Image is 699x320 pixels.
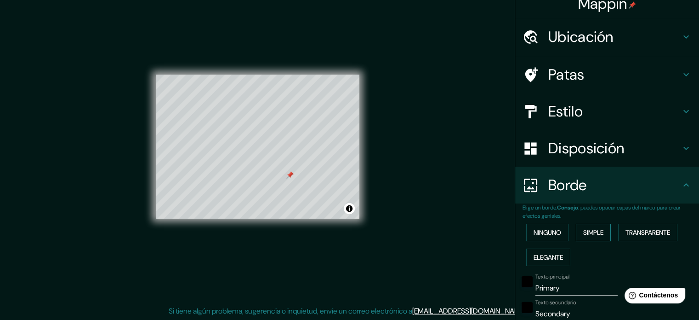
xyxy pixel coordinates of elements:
[515,93,699,130] div: Estilo
[515,130,699,167] div: Disposición
[548,65,585,84] font: Patas
[576,224,611,241] button: Simple
[548,175,587,195] font: Borde
[557,204,578,211] font: Consejo
[515,167,699,204] div: Borde
[412,306,526,316] a: [EMAIL_ADDRESS][DOMAIN_NAME]
[548,27,614,47] font: Ubicación
[548,139,624,158] font: Disposición
[169,306,412,316] font: Si tiene algún problema, sugerencia o inquietud, envíe un correo electrónico a
[583,228,603,237] font: Simple
[344,203,355,214] button: Activar o desactivar atribución
[534,253,563,262] font: Elegante
[625,228,670,237] font: Transparente
[522,302,533,313] button: negro
[523,204,557,211] font: Elige un borde.
[534,228,561,237] font: Ninguno
[526,224,568,241] button: Ninguno
[515,56,699,93] div: Patas
[526,249,570,266] button: Elegante
[548,102,583,121] font: Estilo
[515,18,699,55] div: Ubicación
[629,1,636,9] img: pin-icon.png
[535,299,576,306] font: Texto secundario
[617,284,689,310] iframe: Lanzador de widgets de ayuda
[522,276,533,287] button: negro
[535,273,569,280] font: Texto principal
[523,204,681,220] font: : puedes opacar capas del marco para crear efectos geniales.
[618,224,677,241] button: Transparente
